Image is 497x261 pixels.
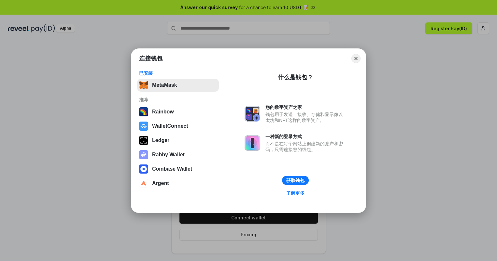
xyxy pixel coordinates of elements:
div: Coinbase Wallet [152,166,192,172]
h1: 连接钱包 [139,55,163,62]
button: Close [351,54,361,63]
button: Coinbase Wallet [137,163,219,176]
div: 什么是钱包？ [278,73,313,81]
button: WalletConnect [137,120,219,133]
div: 获取钱包 [286,177,305,183]
div: 了解更多 [286,190,305,196]
img: svg+xml,%3Csvg%20width%3D%2228%22%20height%3D%2228%22%20viewBox%3D%220%200%2028%2028%22%20fill%3D... [139,164,148,174]
div: 钱包用于发送、接收、存储和显示像以太坊和NFT这样的数字资产。 [265,111,346,123]
button: 获取钱包 [282,176,309,185]
img: svg+xml,%3Csvg%20xmlns%3D%22http%3A%2F%2Fwww.w3.org%2F2000%2Fsvg%22%20fill%3D%22none%22%20viewBox... [139,150,148,159]
img: svg+xml,%3Csvg%20xmlns%3D%22http%3A%2F%2Fwww.w3.org%2F2000%2Fsvg%22%20fill%3D%22none%22%20viewBox... [245,135,260,151]
button: Ledger [137,134,219,147]
div: Rainbow [152,109,174,115]
img: svg+xml,%3Csvg%20fill%3D%22none%22%20height%3D%2233%22%20viewBox%3D%220%200%2035%2033%22%20width%... [139,81,148,90]
div: Ledger [152,137,169,143]
button: Rabby Wallet [137,148,219,161]
button: Rainbow [137,105,219,118]
img: svg+xml,%3Csvg%20width%3D%2228%22%20height%3D%2228%22%20viewBox%3D%220%200%2028%2028%22%20fill%3D... [139,122,148,131]
img: svg+xml,%3Csvg%20width%3D%22120%22%20height%3D%22120%22%20viewBox%3D%220%200%20120%20120%22%20fil... [139,107,148,116]
div: 一种新的登录方式 [265,134,346,139]
img: svg+xml,%3Csvg%20xmlns%3D%22http%3A%2F%2Fwww.w3.org%2F2000%2Fsvg%22%20width%3D%2228%22%20height%3... [139,136,148,145]
div: 而不是在每个网站上创建新的账户和密码，只需连接您的钱包。 [265,141,346,152]
button: MetaMask [137,79,219,92]
a: 了解更多 [282,189,308,197]
div: WalletConnect [152,123,188,129]
div: 推荐 [139,97,217,103]
div: Argent [152,180,169,186]
img: svg+xml,%3Csvg%20xmlns%3D%22http%3A%2F%2Fwww.w3.org%2F2000%2Fsvg%22%20fill%3D%22none%22%20viewBox... [245,106,260,122]
div: 您的数字资产之家 [265,104,346,110]
div: MetaMask [152,82,177,88]
div: 已安装 [139,70,217,76]
img: svg+xml,%3Csvg%20width%3D%2228%22%20height%3D%2228%22%20viewBox%3D%220%200%2028%2028%22%20fill%3D... [139,179,148,188]
button: Argent [137,177,219,190]
div: Rabby Wallet [152,152,185,158]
